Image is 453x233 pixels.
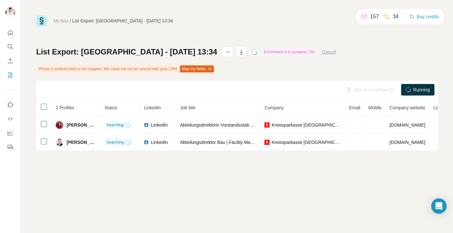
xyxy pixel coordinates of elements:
[5,41,15,53] button: Search
[368,105,381,110] span: Mobile
[393,13,399,21] p: 34
[5,55,15,67] button: Enrich CSV
[271,139,341,146] span: Kreissparkasse [GEOGRAPHIC_DATA]
[67,139,96,146] span: [PERSON_NAME]
[433,105,450,110] span: Landline
[5,69,15,81] button: My lists
[144,122,149,128] img: LinkedIn logo
[180,122,289,128] span: Abteilungsdirektorin Vorstandsstab & Pressesprecherin
[151,122,168,128] span: LinkedIn
[5,127,15,139] button: Dashboard
[5,27,15,38] button: Quick start
[390,105,425,110] span: Company website
[56,121,63,129] img: Avatar
[271,122,341,128] span: Kreissparkasse [GEOGRAPHIC_DATA]
[151,139,168,146] span: LinkedIn
[223,47,233,57] button: actions
[180,140,270,145] span: Abteilungsdirektor Bau | Facility Management
[322,49,336,55] button: Cancel
[106,139,124,145] span: Searching
[264,122,270,128] img: company-logo
[370,13,379,21] p: 157
[349,105,360,110] span: Email
[36,47,217,57] h1: List Export: [GEOGRAPHIC_DATA] - [DATE] 13:34
[5,6,15,17] img: Avatar
[67,122,96,128] span: [PERSON_NAME]
[5,141,15,153] button: Feedback
[53,18,69,23] a: My lists
[262,48,317,56] div: Enrichment is in progress: 0%
[5,113,15,125] button: Use Surfe API
[144,140,149,145] img: LinkedIn logo
[431,198,447,214] div: Open Intercom Messenger
[264,105,284,110] span: Company
[72,18,173,24] div: List Export: [GEOGRAPHIC_DATA] - [DATE] 13:34
[413,87,430,93] span: Running
[56,105,74,110] span: 2 Profiles
[180,105,195,110] span: Job title
[180,65,214,72] button: Map my fields
[36,15,47,26] img: Surfe Logo
[144,105,161,110] span: LinkedIn
[70,18,71,24] li: /
[56,138,63,146] img: Avatar
[36,63,215,74] div: Phone (Landline) field is not mapped, this value will not be synced with your CRM
[390,122,425,128] span: [DOMAIN_NAME]
[390,140,425,145] span: [DOMAIN_NAME]
[104,105,117,110] span: Status
[264,140,270,145] img: company-logo
[5,99,15,111] button: Use Surfe on LinkedIn
[106,122,124,128] span: Searching
[409,12,439,21] button: Buy credits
